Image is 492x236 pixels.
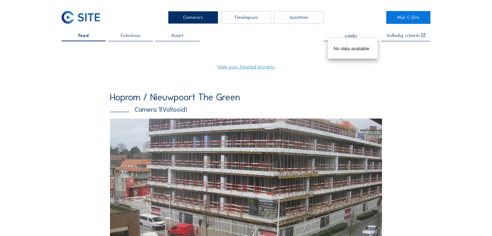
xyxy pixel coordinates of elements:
div: Inzichten [274,11,324,24]
span: Feed [78,33,89,38]
img: C-SITE Logo [62,11,100,24]
div: Hoprom / Nieuwpoort The Green [110,93,382,102]
a: C-SITE Logo [62,11,106,24]
div: Camera's [168,11,218,24]
a: Mijn C-Site [386,11,430,24]
div: Volledig scherm [386,33,420,38]
div: Camera 1 [110,106,382,113]
div: Timelapses [221,11,271,24]
span: Kaart [172,33,183,38]
a: Hide your finished projects [218,65,274,69]
span: Fotoshow [121,33,141,38]
span: (Voltooid) [161,106,187,114]
div: No data available [334,46,372,52]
